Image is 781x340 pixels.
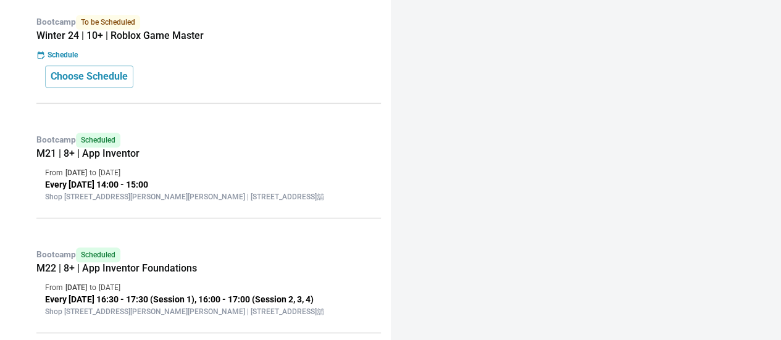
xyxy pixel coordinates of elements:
h5: M21 | 8+ | App Inventor [36,147,381,160]
p: Choose Schedule [51,69,128,84]
p: Schedule [48,49,78,60]
p: Bootcamp [36,133,381,147]
p: Every [DATE] 16:30 - 17:30 (Session 1), 16:00 - 17:00 (Session 2, 3, 4) [45,293,372,306]
p: to [90,282,96,293]
p: [DATE] [99,282,120,293]
p: Every [DATE] 14:00 - 15:00 [45,178,372,191]
p: Shop [STREET_ADDRESS][PERSON_NAME][PERSON_NAME] | [STREET_ADDRESS]舖 [45,306,372,317]
p: Shop [STREET_ADDRESS][PERSON_NAME][PERSON_NAME] | [STREET_ADDRESS]舖 [45,191,372,202]
h5: Winter 24 | 10+ | Roblox Game Master [36,30,381,42]
p: Bootcamp [36,15,381,30]
h5: M22 | 8+ | App Inventor Foundations [36,262,381,275]
span: Scheduled [76,133,120,147]
span: Scheduled [76,247,120,262]
p: From [45,167,63,178]
p: Bootcamp [36,247,381,262]
p: From [45,282,63,293]
span: To be Scheduled [76,15,140,30]
p: to [90,167,96,178]
p: [DATE] [65,167,87,178]
p: [DATE] [99,167,120,178]
p: [DATE] [65,282,87,293]
button: Choose Schedule [45,65,133,88]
